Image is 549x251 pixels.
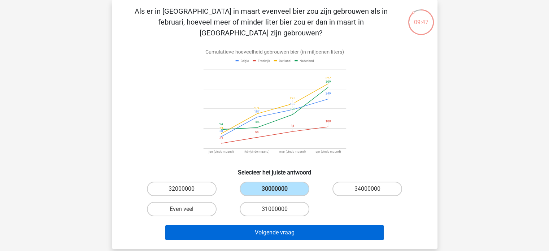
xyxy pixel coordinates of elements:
div: 09:47 [408,9,435,27]
label: 30000000 [240,182,309,196]
button: Volgende vraag [165,225,384,240]
label: Even veel [147,202,217,216]
label: 34000000 [332,182,402,196]
label: 31000000 [240,202,309,216]
p: Als er in [GEOGRAPHIC_DATA] in maart evenveel bier zou zijn gebrouwen als in februari, hoeveel me... [123,6,399,38]
h6: Selecteer het juiste antwoord [123,163,426,176]
label: 32000000 [147,182,217,196]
